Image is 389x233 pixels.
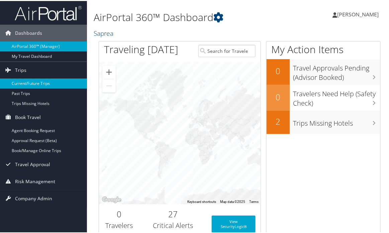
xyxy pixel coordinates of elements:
input: Search for Traveler [198,44,256,56]
img: airportal-logo.png [15,4,82,20]
span: Dashboards [15,24,42,40]
span: Book Travel [15,108,41,125]
h1: Traveling [DATE] [104,41,178,55]
h3: Trips Missing Hotels [293,114,381,127]
span: Risk Management [15,172,55,189]
h2: 2 [267,115,290,126]
span: Map data ©2025 [220,199,245,203]
span: Travel Approval [15,155,50,172]
h1: AirPortal 360™ Dashboard [94,9,288,23]
h3: Travelers [104,220,134,229]
button: Zoom out [102,78,116,92]
button: Keyboard shortcuts [187,199,216,203]
a: [PERSON_NAME] [333,3,386,23]
span: [PERSON_NAME] [337,10,379,17]
a: 2Trips Missing Hotels [267,110,381,133]
img: Google [101,195,123,203]
button: Zoom in [102,65,116,78]
h3: Critical Alerts [144,220,202,229]
span: Company Admin [15,189,52,206]
a: 0Travelers Need Help (Safety Check) [267,84,381,110]
h2: 27 [144,208,202,219]
h3: Travelers Need Help (Safety Check) [293,85,381,107]
a: Open this area in Google Maps (opens a new window) [101,195,123,203]
span: Trips [15,61,26,78]
h3: Travel Approvals Pending (Advisor Booked) [293,59,381,81]
a: View SecurityLogic® [212,215,256,232]
h1: My Action Items [267,41,381,55]
h2: 0 [267,65,290,76]
a: Saprea [94,28,115,37]
a: Terms (opens in new tab) [249,199,259,203]
h2: 0 [104,208,134,219]
h2: 0 [267,91,290,102]
a: 0Travel Approvals Pending (Advisor Booked) [267,58,381,84]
